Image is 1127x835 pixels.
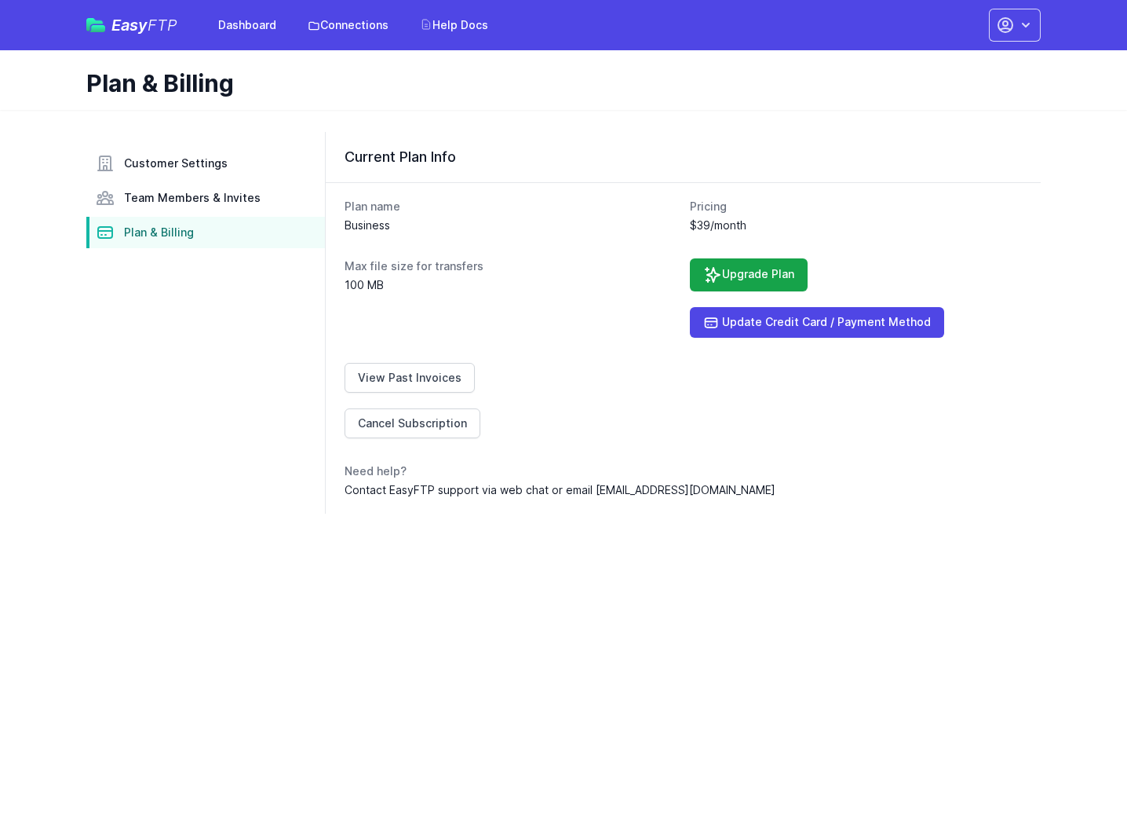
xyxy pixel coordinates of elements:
a: Update Credit Card / Payment Method [690,307,944,338]
dd: Contact EasyFTP support via web chat or email [EMAIL_ADDRESS][DOMAIN_NAME] [345,482,1022,498]
h1: Plan & Billing [86,69,1028,97]
dt: Pricing [690,199,1023,214]
dd: 100 MB [345,277,677,293]
dt: Max file size for transfers [345,258,677,274]
a: Team Members & Invites [86,182,325,214]
a: Upgrade Plan [690,258,808,291]
span: Customer Settings [124,156,228,171]
dd: $39/month [690,218,1023,233]
a: View Past Invoices [345,363,475,393]
img: easyftp_logo.png [86,18,105,32]
span: Team Members & Invites [124,190,261,206]
dt: Need help? [345,463,1022,479]
a: Customer Settings [86,148,325,179]
dd: Business [345,218,677,233]
span: Plan & Billing [124,225,194,240]
a: Help Docs [410,11,498,39]
a: EasyFTP [86,17,177,33]
a: Connections [298,11,398,39]
a: Plan & Billing [86,217,325,248]
a: Dashboard [209,11,286,39]
h3: Current Plan Info [345,148,1022,167]
span: Easy [111,17,177,33]
dt: Plan name [345,199,677,214]
span: FTP [148,16,177,35]
a: Cancel Subscription [345,408,480,438]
